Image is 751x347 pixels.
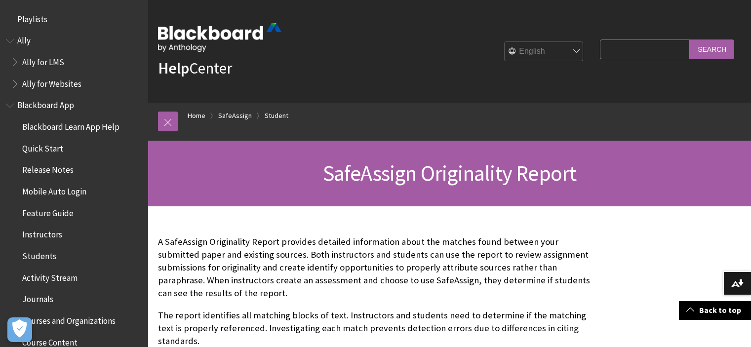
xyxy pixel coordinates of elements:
[265,110,288,122] a: Student
[188,110,205,122] a: Home
[158,58,189,78] strong: Help
[17,11,47,24] span: Playlists
[22,205,74,218] span: Feature Guide
[17,97,74,111] span: Blackboard App
[22,140,63,154] span: Quick Start
[22,227,62,240] span: Instructors
[7,317,32,342] button: Open Preferences
[690,39,734,59] input: Search
[6,33,142,92] nav: Book outline for Anthology Ally Help
[158,58,232,78] a: HelpCenter
[6,11,142,28] nav: Book outline for Playlists
[158,23,281,52] img: Blackboard by Anthology
[505,42,584,62] select: Site Language Selector
[22,54,64,67] span: Ally for LMS
[22,270,78,283] span: Activity Stream
[22,291,53,305] span: Journals
[158,235,595,300] p: A SafeAssign Originality Report provides detailed information about the matches found between you...
[22,183,86,196] span: Mobile Auto Login
[22,162,74,175] span: Release Notes
[17,33,31,46] span: Ally
[22,76,81,89] span: Ally for Websites
[323,159,577,187] span: SafeAssign Originality Report
[218,110,252,122] a: SafeAssign
[22,312,116,326] span: Courses and Organizations
[679,301,751,319] a: Back to top
[22,248,56,261] span: Students
[22,118,119,132] span: Blackboard Learn App Help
